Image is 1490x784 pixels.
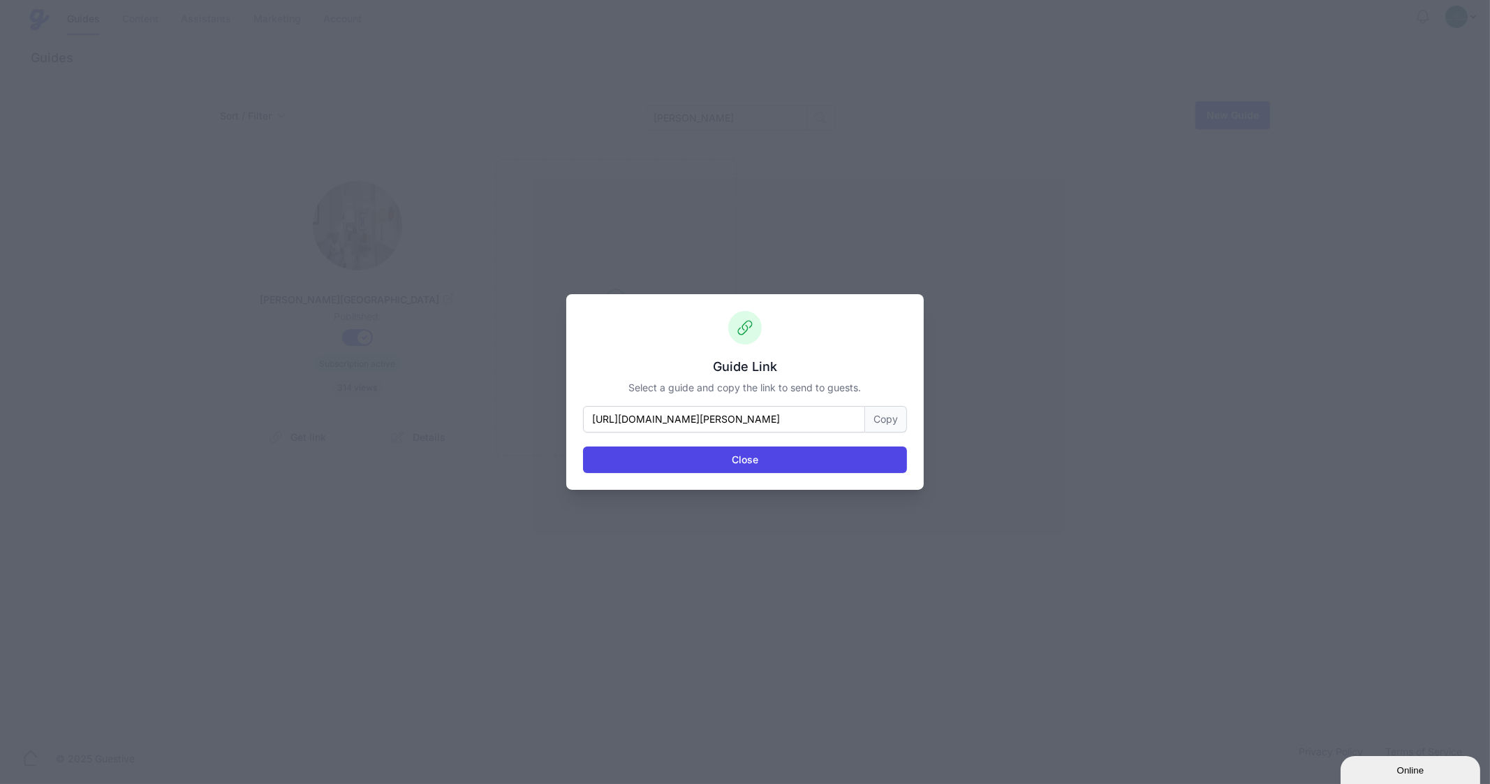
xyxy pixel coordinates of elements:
iframe: chat widget [1341,753,1483,784]
h3: Guide Link [583,358,907,375]
p: Select a guide and copy the link to send to guests. [583,381,907,395]
button: Close [583,447,907,473]
button: Copy [865,406,907,433]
